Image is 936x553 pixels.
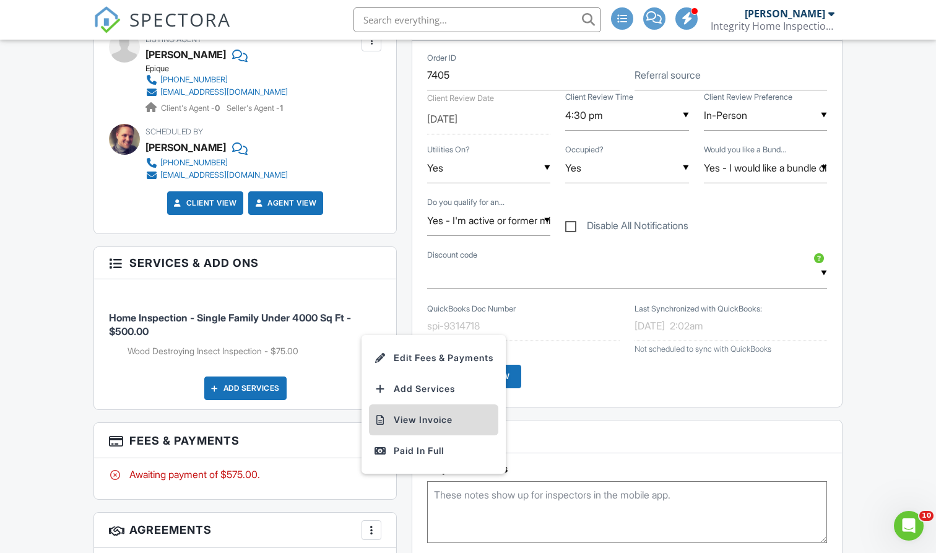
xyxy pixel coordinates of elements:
[145,64,298,74] div: Epique
[160,87,288,97] div: [EMAIL_ADDRESS][DOMAIN_NAME]
[93,17,231,43] a: SPECTORA
[145,138,226,157] div: [PERSON_NAME]
[280,103,283,113] strong: 1
[565,144,604,155] label: Occupied?
[427,197,505,208] label: Do you qualify for an additional discount?
[109,289,381,367] li: Service: Home Inspection - Single Family Under 4000 Sq Ft
[145,86,288,98] a: [EMAIL_ADDRESS][DOMAIN_NAME]
[145,74,288,86] a: [PHONE_NUMBER]
[145,127,203,136] span: Scheduled By
[427,104,550,134] input: Select Date
[919,511,934,521] span: 10
[635,68,701,82] label: Referral source
[94,423,396,458] h3: Fees & Payments
[94,513,396,548] h3: Agreements
[160,158,228,168] div: [PHONE_NUMBER]
[109,468,381,481] div: Awaiting payment of $575.00.
[227,103,283,113] span: Seller's Agent -
[109,311,351,337] span: Home Inspection - Single Family Under 4000 Sq Ft - $500.00
[745,7,825,20] div: [PERSON_NAME]
[145,169,288,181] a: [EMAIL_ADDRESS][DOMAIN_NAME]
[427,94,494,103] label: Client Review Date
[427,463,827,475] h5: Inspector Notes
[160,170,288,180] div: [EMAIL_ADDRESS][DOMAIN_NAME]
[374,443,493,458] div: Paid In Full
[635,303,762,315] label: Last Synchronized with QuickBooks:
[427,53,456,64] label: Order ID
[704,92,792,103] label: Client Review Preference
[215,103,220,113] strong: 0
[161,103,222,113] span: Client's Agent -
[565,92,633,103] label: Client Review Time
[412,420,842,453] h3: Notes
[894,511,924,541] iframe: Intercom live chat
[427,250,477,261] label: Discount code
[93,6,121,33] img: The Best Home Inspection Software - Spectora
[145,157,288,169] a: [PHONE_NUMBER]
[171,197,237,209] a: Client View
[427,144,470,155] label: Utilities On?
[353,7,601,32] input: Search everything...
[204,377,287,400] div: Add Services
[128,345,381,357] li: Add on: Wood Destroying Insect Inspection
[704,144,786,155] label: Would you like a Bundle Discount?
[565,220,688,235] label: Disable All Notifications
[711,20,834,32] div: Integrity Home Inspections
[635,344,771,354] span: Not scheduled to sync with QuickBooks
[94,247,396,279] h3: Services & Add ons
[129,6,231,32] span: SPECTORA
[253,197,316,209] a: Agent View
[427,303,516,315] label: QuickBooks Doc Number
[160,75,228,85] div: [PHONE_NUMBER]
[369,404,498,435] a: View Invoice
[145,45,226,64] a: [PERSON_NAME]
